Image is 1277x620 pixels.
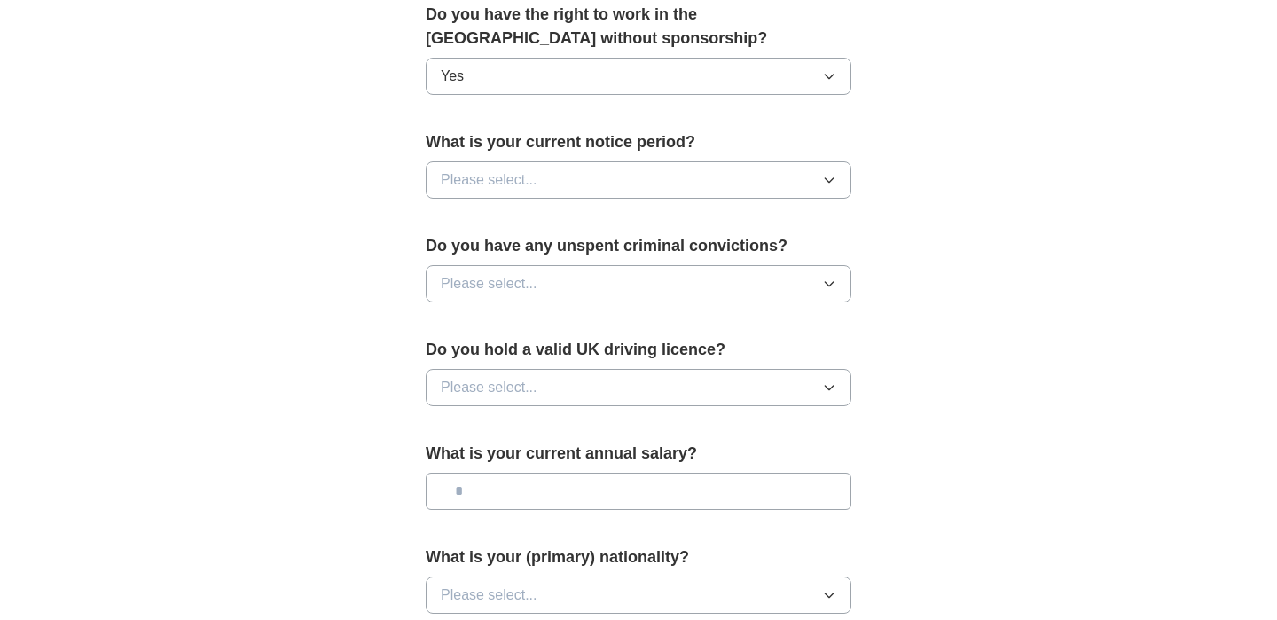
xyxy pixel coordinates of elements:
span: Please select... [441,585,537,606]
label: What is your current notice period? [426,130,851,154]
button: Please select... [426,577,851,614]
span: Please select... [441,169,537,191]
button: Please select... [426,369,851,406]
button: Please select... [426,161,851,199]
span: Please select... [441,377,537,398]
label: Do you hold a valid UK driving licence? [426,338,851,362]
label: What is your (primary) nationality? [426,545,851,569]
button: Please select... [426,265,851,302]
label: Do you have any unspent criminal convictions? [426,234,851,258]
label: What is your current annual salary? [426,442,851,466]
span: Yes [441,66,464,87]
button: Yes [426,58,851,95]
label: Do you have the right to work in the [GEOGRAPHIC_DATA] without sponsorship? [426,3,851,51]
span: Please select... [441,273,537,294]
